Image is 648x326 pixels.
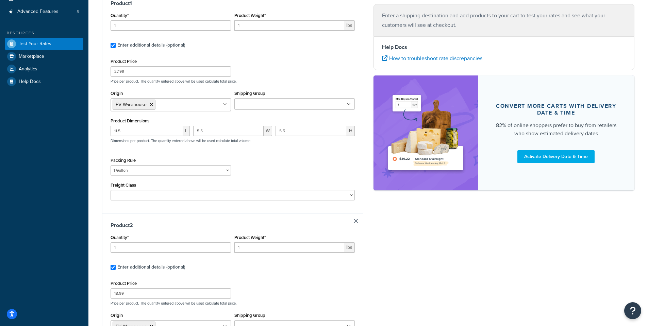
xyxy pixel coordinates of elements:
h3: Product 2 [111,222,355,229]
a: Test Your Rates [5,38,83,50]
div: 82% of online shoppers prefer to buy from retailers who show estimated delivery dates [494,121,618,138]
span: Analytics [19,66,37,72]
label: Shipping Group [234,91,265,96]
span: W [264,126,272,136]
label: Product Price [111,281,137,286]
input: Enter additional details (optional) [111,265,116,270]
a: Analytics [5,63,83,75]
input: 0.00 [234,20,344,31]
p: Enter a shipping destination and add products to your cart to test your rates and see what your c... [382,11,626,30]
label: Quantity* [111,13,129,18]
label: Origin [111,91,123,96]
label: Product Weight* [234,235,266,240]
input: 0 [111,242,231,253]
span: 5 [77,9,79,15]
span: L [183,126,190,136]
li: Advanced Features [5,5,83,18]
input: 0 [111,20,231,31]
input: 0.00 [234,242,344,253]
label: Origin [111,313,123,318]
button: Open Resource Center [624,302,641,319]
div: Resources [5,30,83,36]
span: H [347,126,355,136]
span: lbs [344,242,355,253]
p: Price per product. The quantity entered above will be used calculate total price. [109,301,356,306]
div: Enter additional details (optional) [117,262,185,272]
div: Convert more carts with delivery date & time [494,103,618,116]
span: PV Warehouse [116,101,147,108]
label: Product Price [111,59,137,64]
label: Packing Rule [111,158,136,163]
label: Quantity* [111,235,129,240]
a: Help Docs [5,75,83,88]
p: Dimensions per product. The quantity entered above will be used calculate total volume. [109,138,251,143]
span: Marketplace [19,54,44,59]
label: Freight Class [111,183,136,188]
a: Activate Delivery Date & Time [517,150,595,163]
label: Product Weight* [234,13,266,18]
label: Shipping Group [234,313,265,318]
span: Advanced Features [17,9,59,15]
a: Advanced Features5 [5,5,83,18]
a: How to troubleshoot rate discrepancies [382,54,482,62]
input: Enter additional details (optional) [111,43,116,48]
span: lbs [344,20,355,31]
img: feature-image-ddt-36eae7f7280da8017bfb280eaccd9c446f90b1fe08728e4019434db127062ab4.png [384,86,468,180]
div: Enter additional details (optional) [117,40,185,50]
a: Remove Item [354,219,358,223]
a: Marketplace [5,50,83,63]
label: Product Dimensions [111,118,149,123]
span: Help Docs [19,79,41,85]
h4: Help Docs [382,43,626,51]
p: Price per product. The quantity entered above will be used calculate total price. [109,79,356,84]
span: Test Your Rates [19,41,51,47]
